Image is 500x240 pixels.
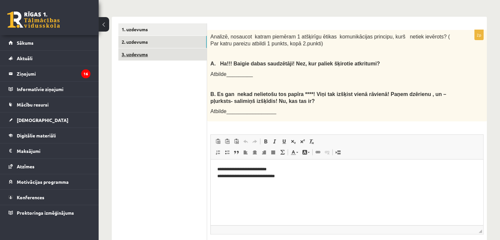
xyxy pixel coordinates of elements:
a: 3. uzdevums [118,48,207,60]
a: Redo (Ctrl+Y) [250,137,259,146]
legend: Ziņojumi [17,66,90,81]
span: A. Ha!!! Baigie dabas saudzētāji! Nez, kur paliek šķirotie atkritumi? [210,61,380,66]
legend: Informatīvie ziņojumi [17,82,90,97]
a: [DEMOGRAPHIC_DATA] [9,112,90,128]
a: Subscript [289,137,298,146]
a: Digitālie materiāli [9,128,90,143]
span: Proktoringa izmēģinājums [17,210,74,216]
a: Link (Ctrl+K) [313,148,322,156]
a: Underline (Ctrl+U) [279,137,289,146]
legend: Maksājumi [17,143,90,158]
a: Insert/Remove Numbered List [213,148,223,156]
a: 1. uzdevums [118,23,207,36]
span: Sākums [17,40,34,46]
a: Align Left [241,148,250,156]
a: Unlink [322,148,332,156]
a: Center [250,148,259,156]
a: Aktuāli [9,51,90,66]
span: [DEMOGRAPHIC_DATA] [17,117,68,123]
span: Motivācijas programma [17,179,69,185]
a: Background Color [300,148,312,156]
a: Math [278,148,287,156]
span: Resize [479,229,482,233]
a: Align Right [259,148,269,156]
a: Insert Page Break for Printing [333,148,343,156]
a: Italic (Ctrl+I) [270,137,279,146]
a: Motivācijas programma [9,174,90,189]
b: Es gan nekad nelietošu tos papīra ****! Viņi tak izšķist vienā rāvienā! Paņem dzērienu , un – pļu... [210,91,446,104]
a: Undo (Ctrl+Z) [241,137,250,146]
a: Informatīvie ziņojumi [9,82,90,97]
span: Konferences [17,194,44,200]
span: Aktuāli [17,55,33,61]
a: Sākums [9,35,90,50]
strong: B. [210,91,216,97]
a: Remove Format [307,137,316,146]
a: Rīgas 1. Tālmācības vidusskola [7,12,60,28]
span: Atbilde_________________ [210,108,276,114]
a: Insert/Remove Bulleted List [223,148,232,156]
a: Paste (Ctrl+V) [213,137,223,146]
a: Block Quote [232,148,241,156]
a: Superscript [298,137,307,146]
a: Maksājumi [9,143,90,158]
span: Atzīmes [17,163,35,169]
a: Paste from Word [232,137,241,146]
span: Analizē, nosaucot katram piemēram 1 atšķirīgu ētikas komunikācijas principu, kurš netiek ievērots... [210,34,450,46]
i: 16 [81,69,90,78]
a: Konferences [9,190,90,205]
a: Bold (Ctrl+B) [261,137,270,146]
p: 2p [474,30,484,40]
a: Ziņojumi16 [9,66,90,81]
a: Atzīmes [9,159,90,174]
a: Paste as plain text (Ctrl+Shift+V) [223,137,232,146]
span: Digitālie materiāli [17,132,56,138]
a: Justify [269,148,278,156]
a: Mācību resursi [9,97,90,112]
span: Mācību resursi [17,102,49,108]
a: Text Color [289,148,300,156]
span: Atbilde_________ [210,71,253,77]
iframe: Editor, wiswyg-editor-user-answer-47433801084660 [211,159,483,225]
a: Proktoringa izmēģinājums [9,205,90,220]
a: 2. uzdevums [118,36,207,48]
